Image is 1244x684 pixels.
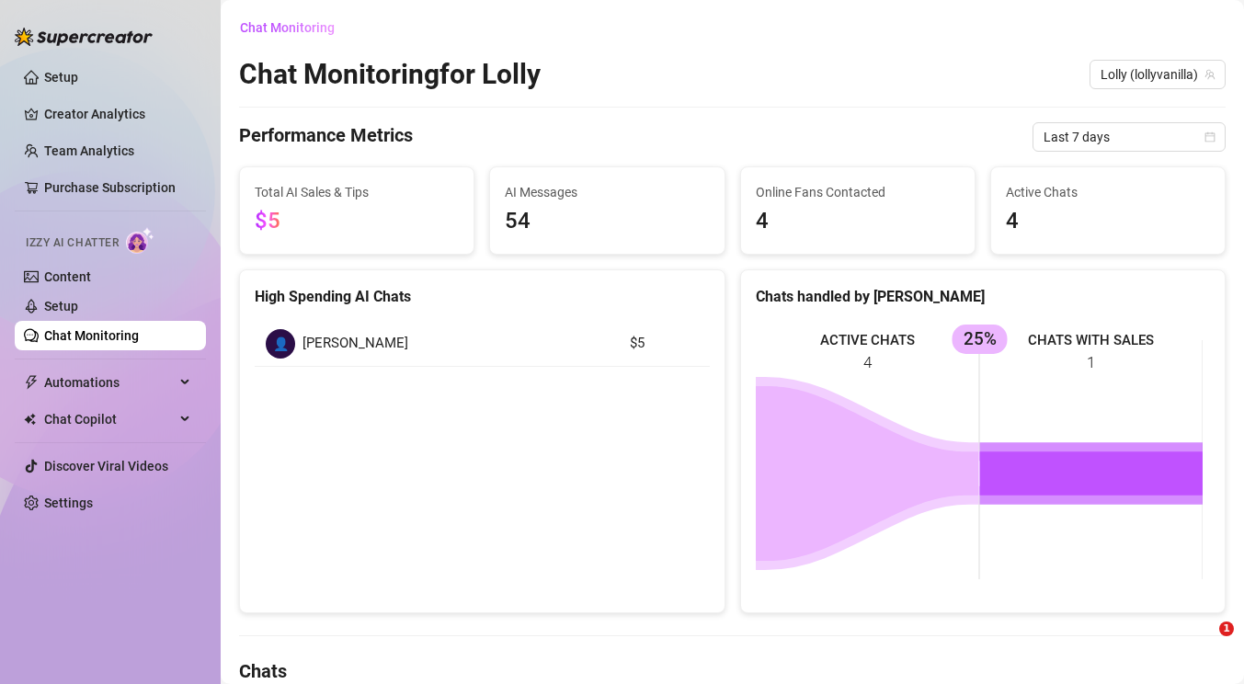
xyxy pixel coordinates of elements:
[255,285,710,308] div: High Spending AI Chats
[239,658,1226,684] h4: Chats
[240,20,335,35] span: Chat Monitoring
[239,13,349,42] button: Chat Monitoring
[44,405,175,434] span: Chat Copilot
[756,204,960,239] span: 4
[756,182,960,202] span: Online Fans Contacted
[24,413,36,426] img: Chat Copilot
[44,180,176,195] a: Purchase Subscription
[24,375,39,390] span: thunderbolt
[1044,123,1215,151] span: Last 7 days
[756,285,1211,308] div: Chats handled by [PERSON_NAME]
[15,28,153,46] img: logo-BBDzfeDw.svg
[255,208,280,234] span: $5
[1204,131,1215,142] span: calendar
[26,234,119,252] span: Izzy AI Chatter
[1204,69,1215,80] span: team
[505,182,709,202] span: AI Messages
[44,70,78,85] a: Setup
[239,122,413,152] h4: Performance Metrics
[44,99,191,129] a: Creator Analytics
[44,368,175,397] span: Automations
[1181,621,1226,666] iframe: Intercom live chat
[44,459,168,473] a: Discover Viral Videos
[266,329,295,359] div: 👤
[1219,621,1234,636] span: 1
[255,182,459,202] span: Total AI Sales & Tips
[44,299,78,313] a: Setup
[1101,61,1215,88] span: Lolly (lollyvanilla)
[1006,182,1210,202] span: Active Chats
[630,333,699,355] article: $5
[126,227,154,254] img: AI Chatter
[302,333,408,355] span: [PERSON_NAME]
[44,269,91,284] a: Content
[44,496,93,510] a: Settings
[239,57,541,92] h2: Chat Monitoring for Lolly
[1006,204,1210,239] span: 4
[44,143,134,158] a: Team Analytics
[44,328,139,343] a: Chat Monitoring
[505,204,709,239] span: 54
